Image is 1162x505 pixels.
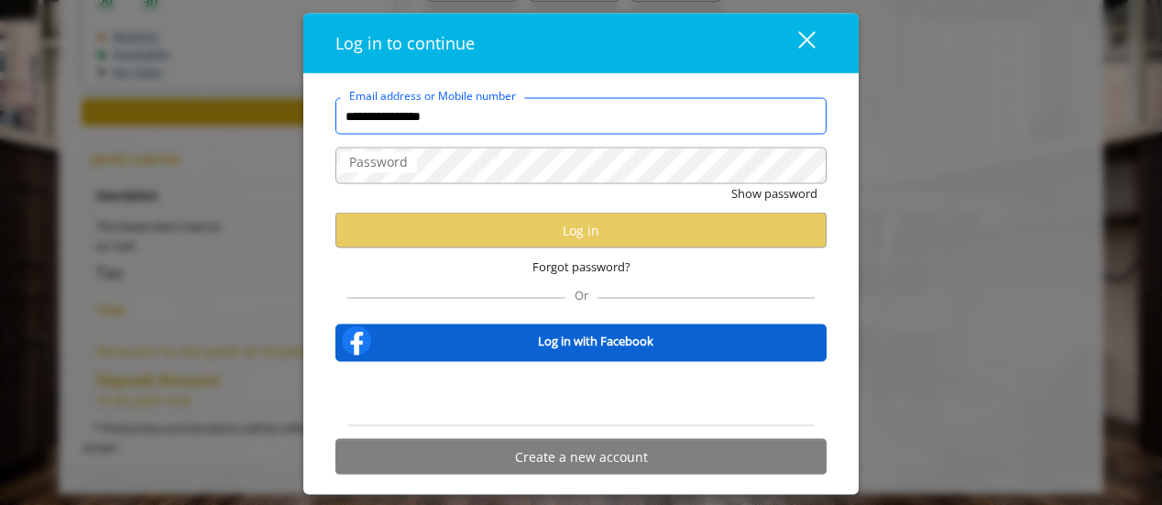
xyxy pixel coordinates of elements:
div: close dialog [777,29,814,57]
button: Log in [335,213,827,248]
span: Log in to continue [335,32,475,54]
label: Password [340,152,417,172]
button: close dialog [764,25,827,62]
button: Create a new account [335,439,827,475]
img: facebook-logo [338,323,375,359]
label: Email address or Mobile number [340,87,525,104]
span: Or [565,287,597,303]
iframe: Sign in with Google Button [488,374,674,414]
b: Log in with Facebook [538,331,653,350]
input: Password [335,148,827,184]
span: Forgot password? [532,258,630,277]
input: Email address or Mobile number [335,98,827,135]
button: Show password [731,184,817,203]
